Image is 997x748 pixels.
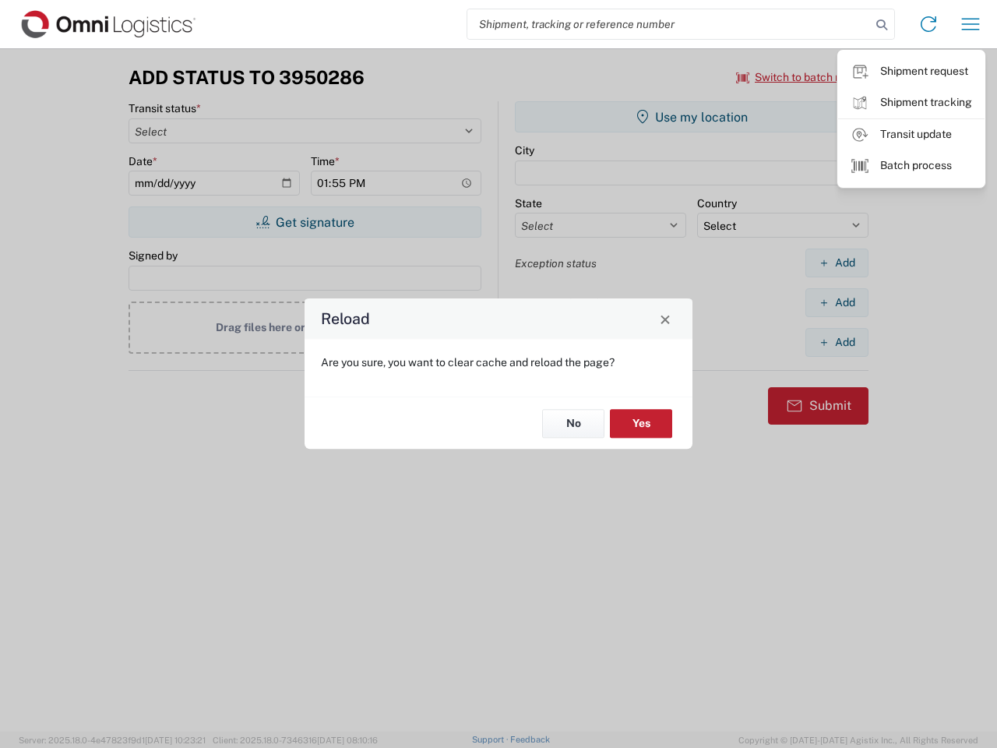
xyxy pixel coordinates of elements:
button: Yes [610,409,672,438]
a: Batch process [838,150,985,182]
a: Transit update [838,119,985,150]
button: No [542,409,604,438]
input: Shipment, tracking or reference number [467,9,871,39]
p: Are you sure, you want to clear cache and reload the page? [321,355,676,369]
button: Close [654,308,676,330]
a: Shipment tracking [838,87,985,118]
a: Shipment request [838,56,985,87]
h4: Reload [321,308,370,330]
